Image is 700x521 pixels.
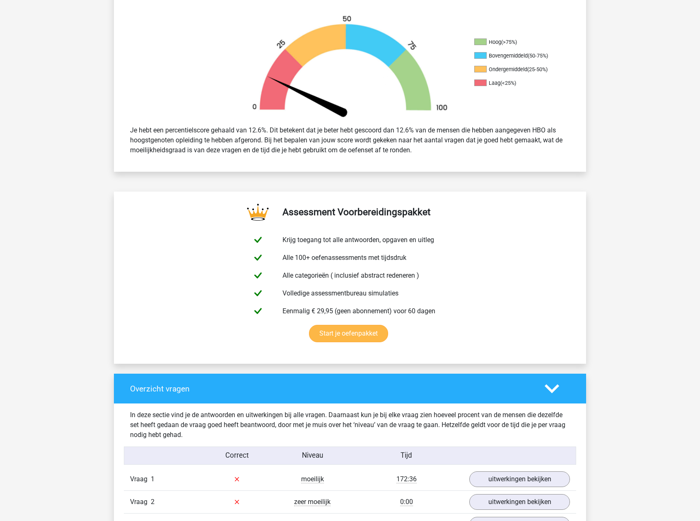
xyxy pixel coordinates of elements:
[130,474,151,484] span: Vraag
[396,475,417,483] span: 172:36
[130,384,532,394] h4: Overzicht vragen
[301,475,324,483] span: moeilijk
[124,122,576,158] div: Je hebt een percentielscore gehaald van 12.6%. Dit betekent dat je beter hebt gescoord dan 12.6% ...
[469,494,570,510] a: uitwerkingen bekijken
[469,471,570,487] a: uitwerkingen bekijken
[151,475,154,483] span: 1
[309,325,388,342] a: Start je oefenpakket
[130,497,151,507] span: Vraag
[350,450,463,461] div: Tijd
[200,450,275,461] div: Correct
[275,450,350,461] div: Niveau
[400,498,413,506] span: 0:00
[294,498,331,506] span: zeer moeilijk
[474,79,557,87] li: Laag
[124,410,576,440] div: In deze sectie vind je de antwoorden en uitwerkingen bij alle vragen. Daarnaast kun je bij elke v...
[238,15,462,119] img: 13.ba05d5f6e9a3.png
[474,38,557,46] li: Hoog
[501,39,517,45] div: (>75%)
[500,80,516,86] div: (<25%)
[528,53,548,59] div: (50-75%)
[474,52,557,60] li: Bovengemiddeld
[151,498,154,506] span: 2
[527,66,548,72] div: (25-50%)
[474,66,557,73] li: Ondergemiddeld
